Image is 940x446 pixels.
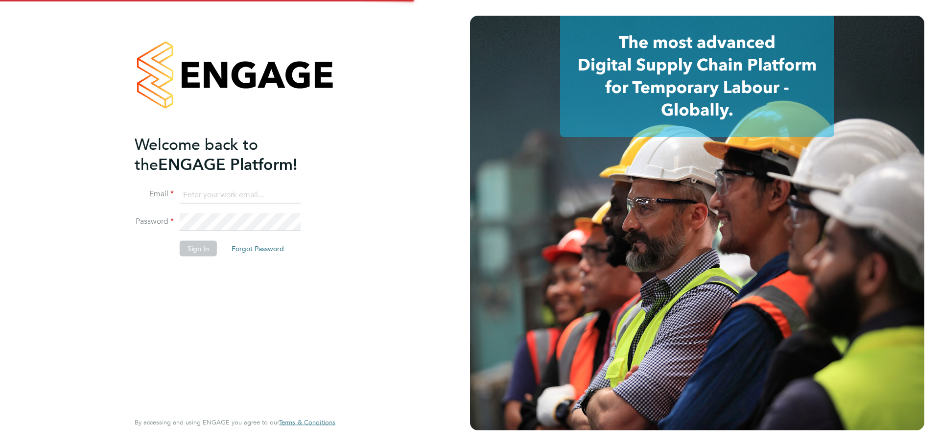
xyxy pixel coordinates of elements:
span: By accessing and using ENGAGE you agree to our [135,418,335,426]
span: Welcome back to the [135,135,258,174]
label: Password [135,216,174,227]
label: Email [135,189,174,199]
button: Sign In [180,241,217,257]
a: Terms & Conditions [279,419,335,426]
h2: ENGAGE Platform! [135,134,326,174]
span: Terms & Conditions [279,418,335,426]
input: Enter your work email... [180,186,301,204]
button: Forgot Password [224,241,292,257]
